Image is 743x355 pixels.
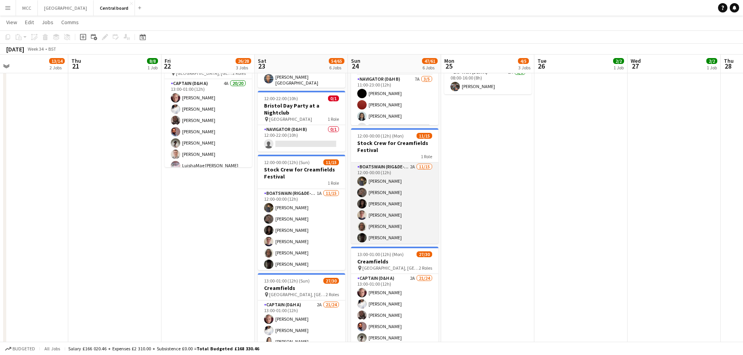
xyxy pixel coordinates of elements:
span: View [6,19,17,26]
app-card-role: Captain (D&H A)2A1/108:00-16:00 (8h)[PERSON_NAME] [444,68,532,94]
span: 24 [350,62,360,71]
span: 11/15 [323,159,339,165]
span: 2/2 [613,58,624,64]
span: 13:00-01:00 (12h) (Mon) [357,251,404,257]
a: Comms [58,17,82,27]
span: 27 [630,62,641,71]
span: 1 Role [328,116,339,122]
div: 2 Jobs [50,65,64,71]
span: 0/1 [328,95,339,101]
span: 47/61 [422,58,438,64]
span: 2/2 [706,58,717,64]
app-job-card: 13:00-01:00 (12h) (Sat)23/23Creamfields [GEOGRAPHIC_DATA], [GEOGRAPHIC_DATA]2 RolesCaptain (D&H A... [165,52,252,167]
h3: Stock Crew for Creamfields Festival [351,140,438,154]
span: Thu [71,57,81,64]
h3: Creamfields [351,258,438,265]
span: Edit [25,19,34,26]
span: 1 Role [328,180,339,186]
div: 1 Job [147,65,158,71]
app-job-card: 12:00-22:00 (10h)0/1Bristol Day Party at a Nightclub [GEOGRAPHIC_DATA]1 RoleNavigator (D&H B)0/11... [258,91,345,152]
app-card-role: Navigator (D&H B)0/112:00-22:00 (10h) [258,125,345,152]
div: BST [48,46,56,52]
span: Mon [444,57,454,64]
app-card-role: Boatswain (rig&de-rig)2A11/1512:00-00:00 (12h)[PERSON_NAME][PERSON_NAME][PERSON_NAME][PERSON_NAME... [351,162,438,347]
app-card-role: Captain (D&H A)4A20/2013:00-01:00 (12h)[PERSON_NAME][PERSON_NAME][PERSON_NAME][PERSON_NAME][PERSO... [165,79,252,320]
span: 54/65 [329,58,344,64]
span: 27/30 [323,278,339,284]
a: Jobs [39,17,57,27]
div: 1 Job [614,65,624,71]
span: 8/8 [147,58,158,64]
a: View [3,17,20,27]
span: Week 34 [26,46,45,52]
span: 11/15 [417,133,432,139]
span: 26 [536,62,546,71]
span: Thu [724,57,734,64]
div: [DATE] [6,45,24,53]
span: [GEOGRAPHIC_DATA], [GEOGRAPHIC_DATA] [362,265,419,271]
span: Tue [537,57,546,64]
span: Budgeted [12,346,35,351]
button: Budgeted [4,344,36,353]
span: 23 [257,62,266,71]
span: 2 Roles [419,265,432,271]
app-job-card: 12:00-00:00 (12h) (Mon)11/15Stock Crew for Creamfields Festival1 RoleBoatswain (rig&de-rig)2A11/1... [351,128,438,244]
app-card-role: Navigator (D&H B)7A3/511:00-23:00 (12h)[PERSON_NAME][PERSON_NAME][PERSON_NAME] [351,75,438,147]
button: MCC [16,0,38,16]
span: Sun [351,57,360,64]
span: 2 Roles [326,291,339,297]
span: 1 Role [421,154,432,159]
span: [GEOGRAPHIC_DATA], [GEOGRAPHIC_DATA] [269,291,326,297]
span: 22 [163,62,171,71]
span: Total Budgeted £168 330.46 [197,346,259,351]
div: 6 Jobs [329,65,344,71]
span: Sat [258,57,266,64]
span: 28 [723,62,734,71]
span: 25 [443,62,454,71]
button: [GEOGRAPHIC_DATA] [38,0,94,16]
span: [GEOGRAPHIC_DATA] [269,116,312,122]
span: Jobs [42,19,53,26]
h3: Creamfields [258,284,345,291]
span: 21 [70,62,81,71]
span: Comms [61,19,79,26]
span: 13/14 [49,58,65,64]
button: Central board [94,0,135,16]
div: 1 Job [707,65,717,71]
span: 13:00-01:00 (12h) (Sun) [264,278,310,284]
h3: Stock Crew for Creamfields Festival [258,166,345,180]
span: 27/30 [417,251,432,257]
span: 12:00-00:00 (12h) (Sun) [264,159,310,165]
span: 12:00-00:00 (12h) (Mon) [357,133,404,139]
span: Wed [631,57,641,64]
span: 12:00-22:00 (10h) [264,95,298,101]
span: 4/5 [518,58,529,64]
div: Salary £166 020.46 + Expenses £2 310.00 + Subsistence £0.00 = [68,346,259,351]
span: Fri [165,57,171,64]
app-job-card: 12:00-00:00 (12h) (Sun)11/15Stock Crew for Creamfields Festival1 RoleBoatswain (rig&de-rig)1A11/1... [258,155,345,270]
div: 3 Jobs [236,65,251,71]
span: All jobs [43,346,62,351]
div: 6 Jobs [422,65,437,71]
span: 26/28 [236,58,251,64]
h3: Bristol Day Party at a Nightclub [258,102,345,116]
div: 3 Jobs [518,65,530,71]
a: Edit [22,17,37,27]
